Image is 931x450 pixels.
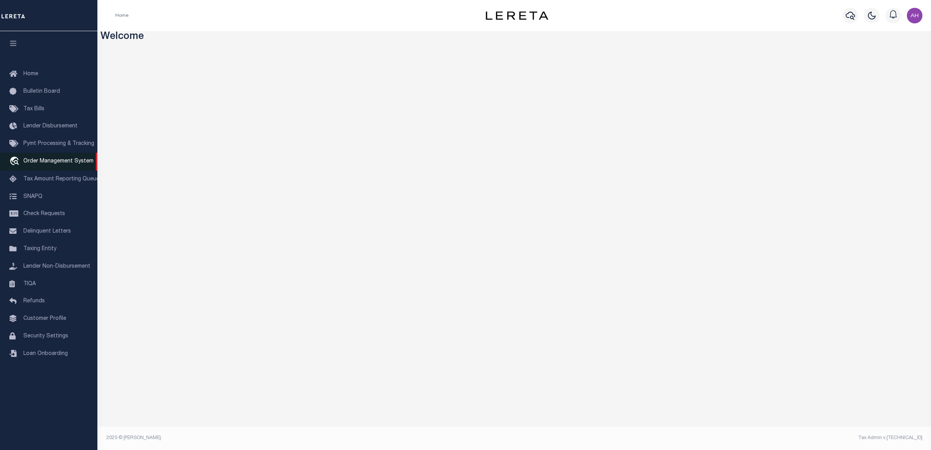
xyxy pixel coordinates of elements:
[23,124,78,129] span: Lender Disbursement
[23,246,56,252] span: Taxing Entity
[23,71,38,77] span: Home
[23,334,68,339] span: Security Settings
[23,194,42,199] span: SNAPQ
[23,281,36,286] span: TIQA
[23,316,66,321] span: Customer Profile
[23,211,65,217] span: Check Requests
[101,31,928,43] h3: Welcome
[23,159,93,164] span: Order Management System
[486,11,548,20] img: logo-dark.svg
[101,434,515,441] div: 2025 © [PERSON_NAME].
[520,434,922,441] div: Tax Admin v.[TECHNICAL_ID]
[23,298,45,304] span: Refunds
[115,12,129,19] li: Home
[23,264,90,269] span: Lender Non-Disbursement
[9,157,22,167] i: travel_explore
[23,351,68,356] span: Loan Onboarding
[23,176,99,182] span: Tax Amount Reporting Queue
[23,229,71,234] span: Delinquent Letters
[23,106,44,112] span: Tax Bills
[907,8,922,23] img: svg+xml;base64,PHN2ZyB4bWxucz0iaHR0cDovL3d3dy53My5vcmcvMjAwMC9zdmciIHBvaW50ZXItZXZlbnRzPSJub25lIi...
[23,89,60,94] span: Bulletin Board
[23,141,94,146] span: Pymt Processing & Tracking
